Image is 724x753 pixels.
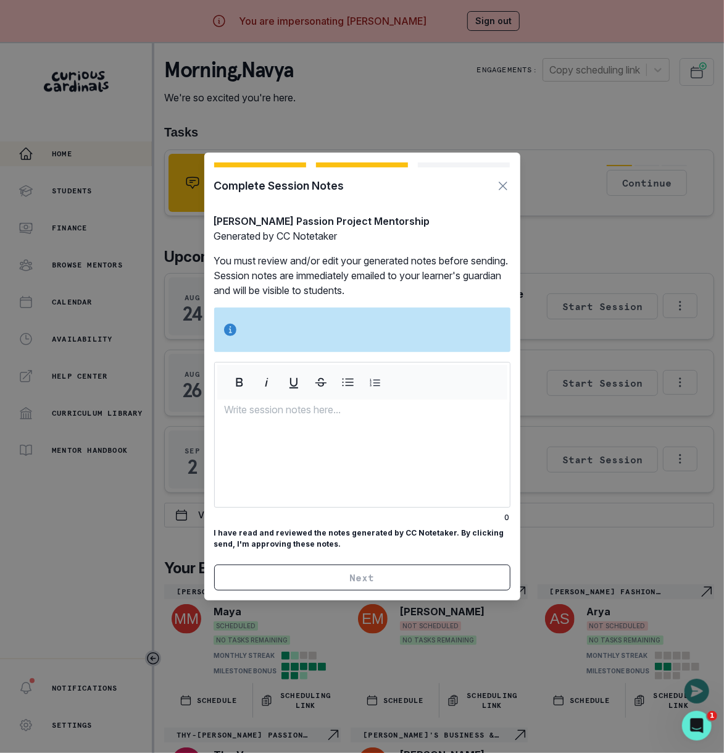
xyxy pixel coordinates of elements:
iframe: Intercom live chat [682,711,712,741]
p: Complete Session Notes [214,177,344,194]
p: You must review and/or edit your generated notes before sending. Session notes are immediately em... [214,253,510,298]
p: [PERSON_NAME] Passion Project Mentorship [214,214,510,229]
p: Generated by CC Notetaker [214,229,510,243]
p: I have read and reviewed the notes generated by CC Notetaker. By clicking send, I'm approving the... [214,528,510,550]
p: 0 [505,512,510,523]
span: 1 [707,711,717,721]
button: Next [214,565,510,591]
button: Button to close modal [496,177,510,194]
